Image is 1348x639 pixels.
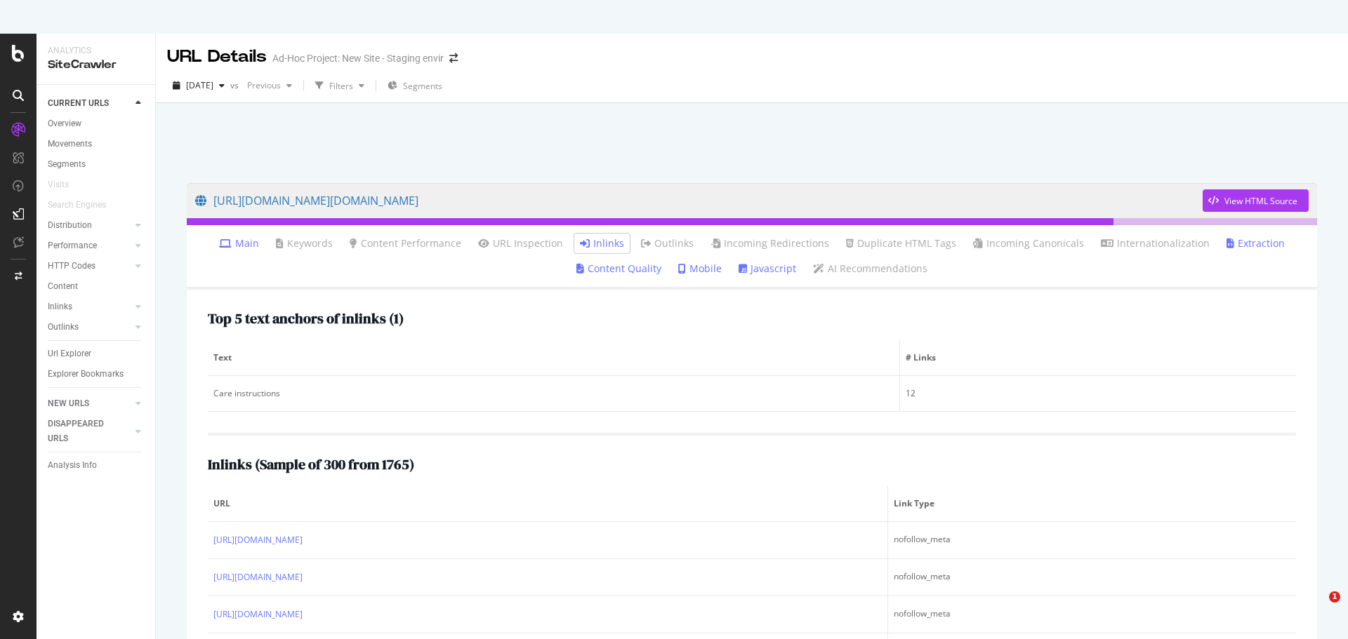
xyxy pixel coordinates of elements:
div: View HTML Source [1224,195,1297,207]
a: Mobile [678,262,722,276]
a: Keywords [276,236,333,250]
td: nofollow_meta [888,596,1296,633]
a: AI Recommendations [813,262,927,276]
span: URL [213,497,878,510]
div: Url Explorer [48,347,91,361]
a: Segments [48,157,145,172]
a: Distribution [48,218,131,233]
button: Segments [382,74,448,97]
a: Outlinks [641,236,694,250]
a: Explorer Bookmarks [48,367,145,382]
div: Movements [48,137,92,152]
h2: Inlinks ( Sample of 300 from 1765 ) [208,457,414,472]
a: URL Inspection [478,236,563,250]
button: [DATE] [167,74,230,97]
a: Url Explorer [48,347,145,361]
button: View HTML Source [1203,189,1309,212]
a: [URL][DOMAIN_NAME] [213,533,303,547]
td: nofollow_meta [888,522,1296,559]
div: Segments [48,157,86,172]
div: Distribution [48,218,92,233]
div: Overview [48,116,81,131]
button: Previous [242,74,298,97]
div: Search Engines [48,198,106,213]
div: Ad-Hoc Project: New Site - Staging envir [272,51,444,65]
a: Inlinks [48,300,131,314]
span: Text [213,351,890,364]
a: Overview [48,116,145,131]
div: URL Details [167,45,267,69]
a: Visits [48,177,83,192]
h2: Top 5 text anchors of inlinks ( 1 ) [208,311,404,326]
a: Performance [48,238,131,253]
a: Javascript [739,262,796,276]
a: Content Performance [350,236,461,250]
div: NEW URLS [48,396,89,411]
a: Main [219,236,259,250]
a: [URL][DOMAIN_NAME] [213,570,303,584]
span: # Links [906,351,1287,364]
div: Filters [329,80,353,92]
span: Previous [242,79,281,91]
div: DISAPPEARED URLS [48,417,119,446]
div: Analytics [48,45,144,57]
a: Extraction [1227,236,1285,250]
a: CURRENT URLS [48,96,131,111]
div: Content [48,279,78,294]
div: HTTP Codes [48,259,95,274]
div: Inlinks [48,300,72,314]
span: 2025 Aug. 14th [186,79,213,91]
span: Link Type [894,497,1287,510]
td: nofollow_meta [888,559,1296,596]
a: Analysis Info [48,458,145,473]
a: Duplicate HTML Tags [846,236,956,250]
a: Search Engines [48,198,120,213]
a: Internationalization [1101,236,1210,250]
span: Segments [403,80,442,92]
div: Outlinks [48,320,79,335]
a: Incoming Redirections [711,236,829,250]
a: DISAPPEARED URLS [48,417,131,446]
div: Performance [48,238,97,253]
a: HTTP Codes [48,259,131,274]
a: Inlinks [580,236,624,250]
button: Filters [310,74,370,97]
div: Analysis Info [48,458,97,473]
div: Visits [48,177,69,192]
a: Outlinks [48,320,131,335]
div: 12 [906,387,1290,400]
div: CURRENT URLS [48,96,109,111]
a: Movements [48,137,145,152]
div: arrow-right-arrow-left [449,53,458,63]
a: [URL][DOMAIN_NAME] [213,607,303,621]
a: NEW URLS [48,396,131,411]
a: Content [48,279,145,294]
a: [URL][DOMAIN_NAME][DOMAIN_NAME] [195,183,1203,218]
a: Incoming Canonicals [973,236,1084,250]
a: Content Quality [576,262,661,276]
span: 1 [1329,591,1340,603]
div: SiteCrawler [48,57,144,73]
div: Care instructions [213,387,894,400]
span: vs [230,79,242,91]
iframe: Intercom live chat [1300,591,1334,625]
div: Explorer Bookmarks [48,367,124,382]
